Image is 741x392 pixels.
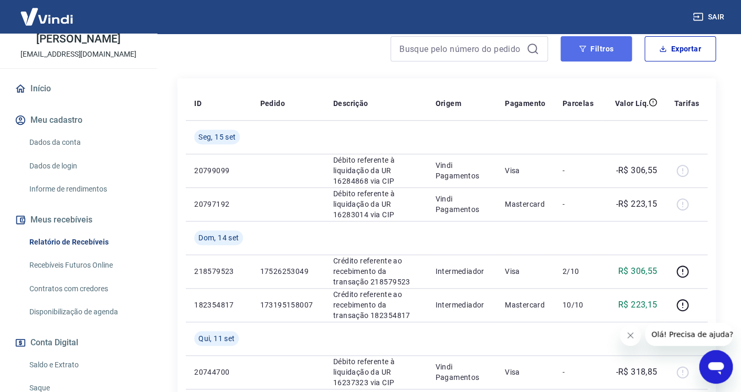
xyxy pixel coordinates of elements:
p: [PERSON_NAME] [36,34,120,45]
p: Visa [505,266,546,277]
p: -R$ 318,85 [616,366,657,378]
button: Meu cadastro [13,109,144,132]
p: 10/10 [562,300,593,310]
a: Início [13,77,144,100]
p: - [562,367,593,377]
a: Relatório de Recebíveis [25,231,144,253]
button: Exportar [644,36,716,61]
a: Recebíveis Futuros Online [25,255,144,276]
input: Busque pelo número do pedido [399,41,522,57]
span: Qui, 11 set [198,333,235,344]
p: 173195158007 [260,300,316,310]
p: [EMAIL_ADDRESS][DOMAIN_NAME] [20,49,136,60]
p: -R$ 223,15 [616,198,657,210]
p: Débito referente à liquidação da UR 16283014 via CIP [333,188,419,220]
button: Conta Digital [13,331,144,354]
p: 20799099 [194,165,243,176]
p: 20797192 [194,199,243,209]
p: -R$ 306,55 [616,164,657,177]
p: R$ 223,15 [618,299,658,311]
p: 17526253049 [260,266,316,277]
p: Mastercard [505,300,546,310]
a: Dados da conta [25,132,144,153]
p: Débito referente à liquidação da UR 16284868 via CIP [333,155,419,186]
span: Seg, 15 set [198,132,236,142]
p: 182354817 [194,300,243,310]
p: - [562,165,593,176]
a: Informe de rendimentos [25,178,144,200]
a: Disponibilização de agenda [25,301,144,323]
p: Crédito referente ao recebimento da transação 182354817 [333,289,419,321]
span: Olá! Precisa de ajuda? [6,7,88,16]
p: Crédito referente ao recebimento da transação 218579523 [333,256,419,287]
p: Pedido [260,98,284,109]
p: Intermediador [435,266,488,277]
button: Filtros [560,36,632,61]
p: Pagamento [505,98,546,109]
p: Descrição [333,98,368,109]
p: Tarifas [674,98,699,109]
span: Dom, 14 set [198,232,239,243]
button: Meus recebíveis [13,208,144,231]
iframe: Mensagem da empresa [645,323,733,346]
p: ID [194,98,202,109]
p: Visa [505,367,546,377]
iframe: Fechar mensagem [620,325,641,346]
p: Débito referente à liquidação da UR 16237323 via CIP [333,356,419,388]
a: Contratos com credores [25,278,144,300]
p: 2/10 [562,266,593,277]
a: Dados de login [25,155,144,177]
p: 218579523 [194,266,243,277]
p: Parcelas [562,98,593,109]
a: Saldo e Extrato [25,354,144,376]
p: Vindi Pagamentos [435,362,488,383]
p: Origem [435,98,461,109]
p: Vindi Pagamentos [435,194,488,215]
p: Mastercard [505,199,546,209]
p: Visa [505,165,546,176]
p: Intermediador [435,300,488,310]
p: - [562,199,593,209]
iframe: Botão para abrir a janela de mensagens [699,350,733,384]
p: R$ 306,55 [618,265,658,278]
p: Vindi Pagamentos [435,160,488,181]
p: 20744700 [194,367,243,377]
p: Valor Líq. [615,98,649,109]
button: Sair [691,7,728,27]
img: Vindi [13,1,81,33]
